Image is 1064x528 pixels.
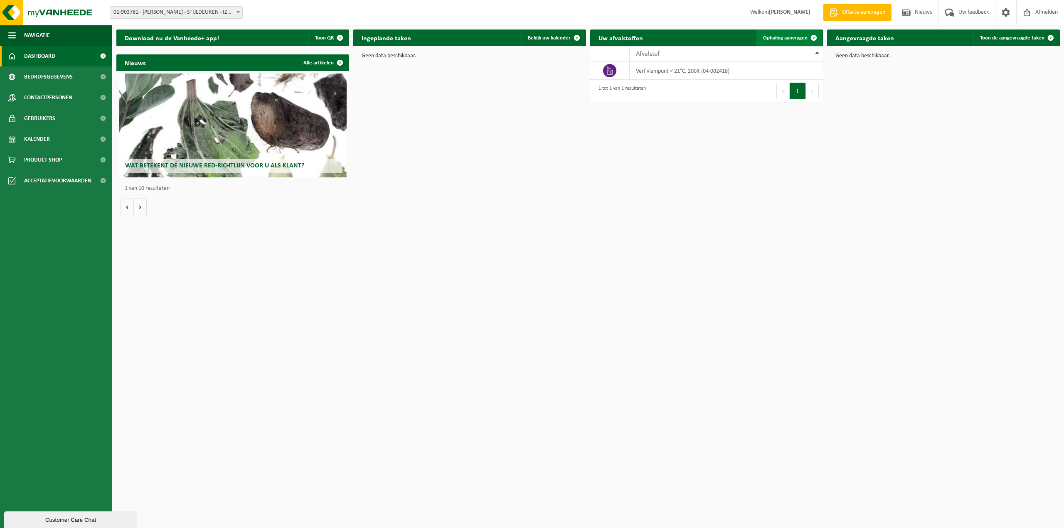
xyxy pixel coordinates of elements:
span: Gebruikers [24,108,55,129]
span: Navigatie [24,25,50,46]
span: Wat betekent de nieuwe RED-richtlijn voor u als klant? [125,162,304,169]
p: Geen data beschikbaar. [835,53,1052,59]
strong: [PERSON_NAME] [769,9,810,15]
a: Wat betekent de nieuwe RED-richtlijn voor u als klant? [119,74,347,177]
span: Toon QR [315,35,334,41]
button: Toon QR [308,29,348,46]
span: Contactpersonen [24,87,72,108]
td: verf vlampunt < 21°C, 200lt (04-002418) [630,62,823,80]
span: Product Shop [24,150,62,170]
a: Alle artikelen [297,54,348,71]
span: Bedrijfsgegevens [24,66,73,87]
span: Kalender [24,129,50,150]
span: Bekijk uw kalender [528,35,571,41]
h2: Uw afvalstoffen [590,29,651,46]
span: 01-903781 - PLETS DIRK - STIJLDEUREN - IZEGEM [110,7,242,18]
span: Ophaling aanvragen [763,35,808,41]
iframe: chat widget [4,510,139,528]
p: Geen data beschikbaar. [362,53,578,59]
button: 1 [790,83,806,99]
a: Toon de aangevraagde taken [973,29,1059,46]
p: 1 van 10 resultaten [125,186,345,192]
h2: Aangevraagde taken [827,29,902,46]
button: Volgende [134,199,147,215]
h2: Ingeplande taken [353,29,419,46]
button: Previous [776,83,790,99]
button: Vorige [121,199,134,215]
h2: Download nu de Vanheede+ app! [116,29,227,46]
span: Afvalstof [636,51,660,57]
div: 1 tot 1 van 1 resultaten [594,82,646,100]
a: Bekijk uw kalender [521,29,585,46]
a: Ophaling aanvragen [756,29,822,46]
h2: Nieuws [116,54,154,71]
span: Offerte aanvragen [840,8,887,17]
button: Next [806,83,819,99]
span: 01-903781 - PLETS DIRK - STIJLDEUREN - IZEGEM [110,6,243,19]
span: Dashboard [24,46,55,66]
span: Acceptatievoorwaarden [24,170,91,191]
a: Offerte aanvragen [823,4,892,21]
span: Toon de aangevraagde taken [980,35,1044,41]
